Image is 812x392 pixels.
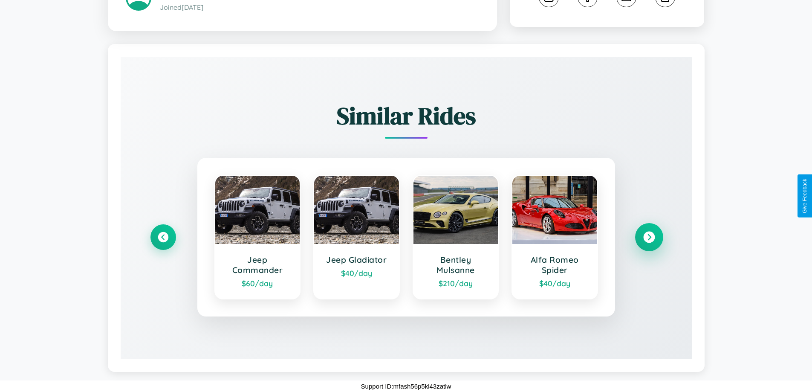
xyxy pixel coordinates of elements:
p: Support ID: mfash56p5kl43zatlw [361,380,451,392]
h3: Jeep Gladiator [323,255,390,265]
div: $ 40 /day [323,268,390,278]
div: $ 40 /day [521,279,589,288]
div: Give Feedback [802,179,808,213]
a: Bentley Mulsanne$210/day [413,175,499,299]
p: Joined [DATE] [160,1,479,14]
h3: Alfa Romeo Spider [521,255,589,275]
div: $ 210 /day [422,279,490,288]
a: Jeep Gladiator$40/day [313,175,400,299]
div: $ 60 /day [224,279,292,288]
a: Jeep Commander$60/day [214,175,301,299]
h3: Bentley Mulsanne [422,255,490,275]
h3: Jeep Commander [224,255,292,275]
a: Alfa Romeo Spider$40/day [511,175,598,299]
h2: Similar Rides [150,99,662,132]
